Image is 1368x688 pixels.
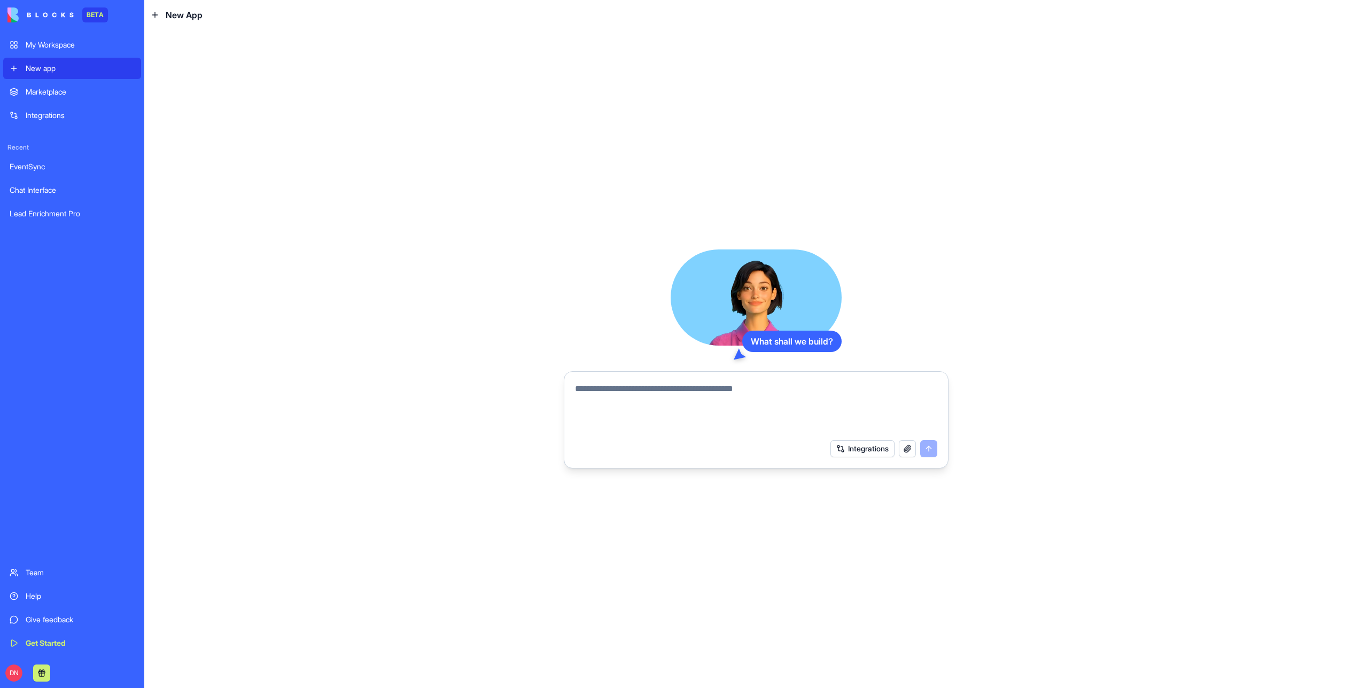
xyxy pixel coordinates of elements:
a: Team [3,562,141,583]
img: logo [7,7,74,22]
div: Get Started [26,638,135,648]
div: My Workspace [26,40,135,50]
a: My Workspace [3,34,141,56]
div: Integrations [26,110,135,121]
a: Marketplace [3,81,141,103]
a: Help [3,585,141,607]
div: Lead Enrichment Pro [10,208,135,219]
div: BETA [82,7,108,22]
a: Give feedback [3,609,141,630]
div: What shall we build? [742,331,842,352]
a: Chat Interface [3,179,141,201]
div: New app [26,63,135,74]
div: EventSync [10,161,135,172]
a: EventSync [3,156,141,177]
div: Team [26,567,135,578]
span: DN [5,664,22,682]
span: Recent [3,143,141,152]
span: New App [166,9,203,21]
button: Integrations [830,440,895,457]
div: Marketplace [26,87,135,97]
a: New app [3,58,141,79]
a: BETA [7,7,108,22]
div: Give feedback [26,614,135,625]
a: Lead Enrichment Pro [3,203,141,224]
a: Get Started [3,632,141,654]
div: Chat Interface [10,185,135,196]
a: Integrations [3,105,141,126]
div: Help [26,591,135,601]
